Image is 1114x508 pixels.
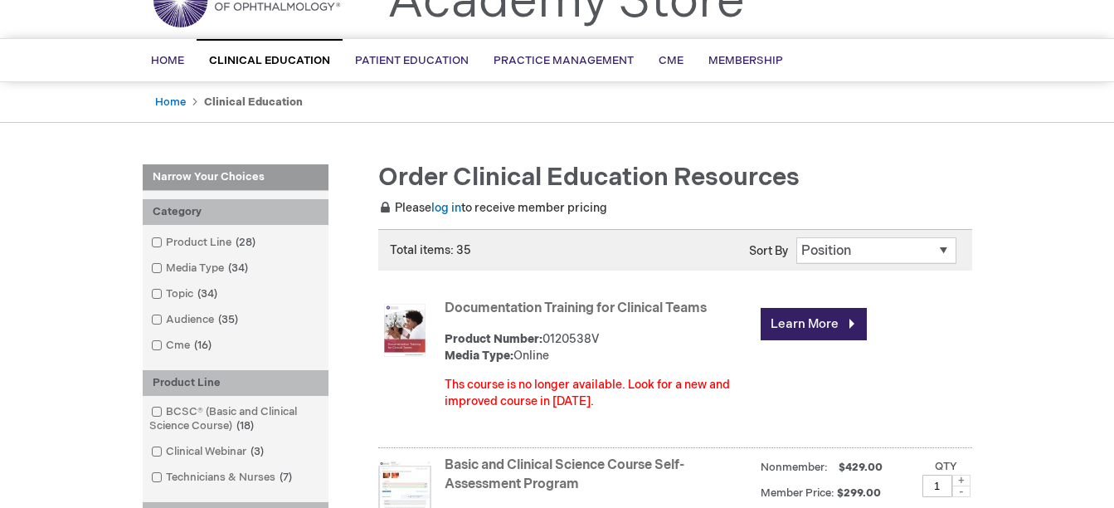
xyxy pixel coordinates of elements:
[837,486,883,500] span: $299.00
[275,471,296,484] span: 7
[390,243,471,257] span: Total items: 35
[378,163,800,193] span: Order Clinical Education Resources
[836,461,885,474] span: $429.00
[445,457,684,492] a: Basic and Clinical Science Course Self-Assessment Program
[147,470,299,486] a: Technicians & Nurses7
[147,338,218,354] a: Cme16
[494,54,634,67] span: Practice Management
[232,419,258,432] span: 18
[445,300,707,316] a: Documentation Training for Clinical Teams
[355,54,469,67] span: Patient Education
[147,261,255,276] a: Media Type34
[224,261,252,275] span: 34
[445,332,542,346] strong: Product Number:
[761,486,834,500] strong: Member Price:
[209,54,330,67] span: Clinical Education
[659,54,683,67] span: CME
[231,236,260,249] span: 28
[378,304,431,357] img: Documentation Training for Clinical Teams
[147,404,324,434] a: BCSC® (Basic and Clinical Science Course)18
[761,457,828,478] strong: Nonmember:
[147,235,262,251] a: Product Line28
[147,444,270,460] a: Clinical Webinar3
[749,244,788,258] label: Sort By
[922,475,952,497] input: Qty
[147,286,224,302] a: Topic34
[378,201,607,215] span: Please to receive member pricing
[190,339,216,352] span: 16
[143,370,328,396] div: Product Line
[445,349,513,363] strong: Media Type:
[214,313,242,326] span: 35
[143,164,328,191] strong: Narrow Your Choices
[246,445,268,458] span: 3
[193,287,221,300] span: 34
[143,199,328,225] div: Category
[204,95,303,109] strong: Clinical Education
[431,201,461,215] a: log in
[445,331,752,364] div: 0120538V Online
[935,460,957,473] label: Qty
[445,378,730,408] font: Ths course is no longer available. Look for a new and improved course in [DATE].
[155,95,186,109] a: Home
[708,54,783,67] span: Membership
[761,308,867,340] a: Learn More
[147,312,245,328] a: Audience35
[151,54,184,67] span: Home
